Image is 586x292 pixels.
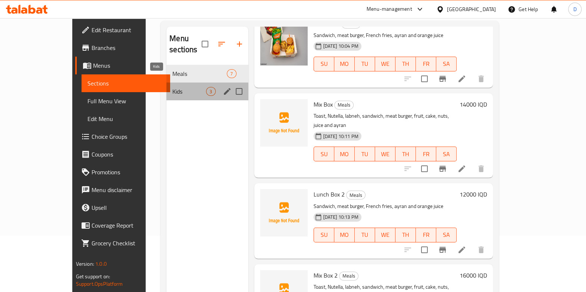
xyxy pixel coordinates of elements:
span: TH [398,58,413,69]
span: MO [337,149,352,160]
button: delete [472,241,490,259]
a: Support.OpsPlatform [76,279,123,289]
a: Edit Restaurant [75,21,170,39]
span: [DATE] 10:04 PM [320,43,361,50]
button: delete [472,160,490,178]
a: Coverage Report [75,217,170,234]
button: WE [375,228,395,242]
a: Upsell [75,199,170,217]
span: 7 [227,70,236,77]
span: SU [317,149,331,160]
button: Branch-specific-item [434,241,451,259]
span: TU [358,149,372,160]
a: Sections [82,74,170,92]
p: Sandwich, meat burger, French fries, ayran and orange juice [314,202,457,211]
span: Edit Restaurant [92,26,164,34]
span: SU [317,229,331,240]
button: TU [355,228,375,242]
div: Meals [334,101,354,110]
a: Edit menu item [457,74,466,83]
span: Select to update [417,242,432,258]
button: Add section [231,35,248,53]
button: delete [472,70,490,88]
img: Lunch Box 2 [260,189,308,236]
button: TH [395,147,416,161]
h6: 14000 IQD [460,99,487,110]
span: Meals [172,69,227,78]
span: Branches [92,43,164,52]
a: Grocery Checklist [75,234,170,252]
h6: 16000 IQD [460,270,487,281]
span: Select to update [417,161,432,177]
div: items [227,69,236,78]
span: Select to update [417,71,432,87]
span: FR [419,149,433,160]
button: TH [395,57,416,71]
span: TH [398,149,413,160]
button: edit [222,86,233,97]
span: FR [419,58,433,69]
div: [GEOGRAPHIC_DATA] [447,5,496,13]
span: Promotions [92,168,164,177]
span: SA [439,149,454,160]
span: Sections [87,79,164,88]
button: MO [334,57,355,71]
button: FR [416,57,436,71]
a: Coupons [75,145,170,163]
h6: 12000 IQD [460,189,487,199]
img: Mix Box [260,99,308,147]
p: Sandwich, meat burger, French fries, ayran and orange juice [314,31,457,40]
div: items [206,87,215,96]
div: Menu-management [367,5,412,14]
a: Menu disclaimer [75,181,170,199]
span: Select all sections [197,36,213,52]
span: Meals [335,101,353,109]
a: Edit menu item [457,164,466,173]
button: SA [436,147,457,161]
span: [DATE] 10:13 PM [320,214,361,221]
a: Full Menu View [82,92,170,110]
h2: Menu sections [169,33,201,55]
span: WE [378,229,393,240]
span: Meals [347,191,365,199]
span: FR [419,229,433,240]
button: WE [375,57,395,71]
span: SA [439,58,454,69]
span: Mix Box 2 [314,270,338,281]
span: Version: [76,259,94,269]
span: Choice Groups [92,132,164,141]
button: Branch-specific-item [434,70,451,88]
a: Promotions [75,163,170,181]
img: Lunch Box [260,18,308,66]
span: Sort sections [213,35,231,53]
button: WE [375,147,395,161]
span: Upsell [92,203,164,212]
span: 1.0.0 [95,259,107,269]
span: WE [378,58,393,69]
span: Menus [93,61,164,70]
a: Choice Groups [75,128,170,145]
span: TU [358,58,372,69]
button: FR [416,228,436,242]
span: Grocery Checklist [92,239,164,248]
a: Edit Menu [82,110,170,128]
span: Get support on: [76,272,110,281]
span: Kids [172,87,206,96]
button: SU [314,228,334,242]
span: Lunch Box 2 [314,189,345,200]
nav: Menu sections [166,62,248,103]
button: FR [416,147,436,161]
div: Meals [339,272,358,281]
span: SA [439,229,454,240]
div: Kids3edit [166,83,248,100]
span: Mix Box [314,99,333,110]
button: MO [334,228,355,242]
span: MO [337,58,352,69]
span: Full Menu View [87,97,164,105]
span: Coupons [92,150,164,159]
button: TH [395,228,416,242]
span: TU [358,229,372,240]
span: WE [378,149,393,160]
span: 3 [206,88,215,95]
